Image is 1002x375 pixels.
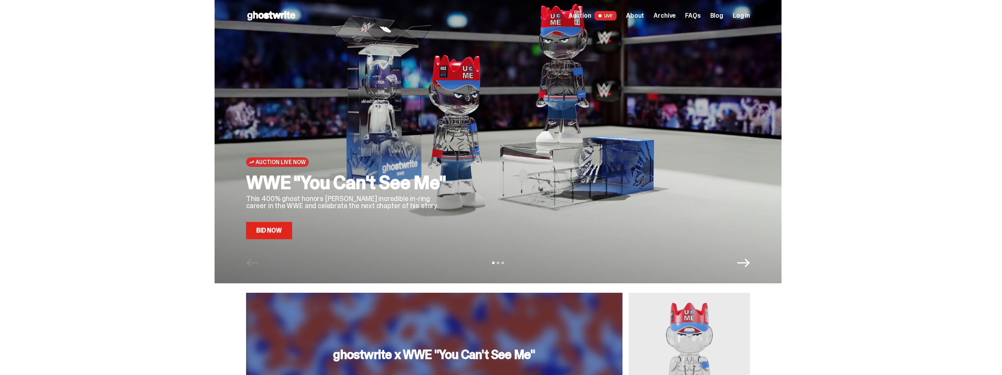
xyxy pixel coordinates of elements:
a: FAQs [685,13,700,19]
a: Auction LIVE [569,11,617,20]
a: Log in [733,13,750,19]
a: Bid Now [246,222,292,239]
a: Archive [654,13,676,19]
button: View slide 1 [492,262,495,264]
button: View slide 3 [502,262,504,264]
h3: ghostwrite x WWE "You Can't See Me" [333,348,535,361]
h2: WWE "You Can't See Me" [246,173,451,192]
a: About [626,13,644,19]
a: Blog [710,13,723,19]
button: Next [737,257,750,269]
span: Auction Live Now [256,159,306,165]
span: Auction [569,13,591,19]
button: View slide 2 [497,262,499,264]
span: LIVE [595,11,617,20]
p: This 400% ghost honors [PERSON_NAME] incredible in-ring career in the WWE and celebrate the next ... [246,195,451,209]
